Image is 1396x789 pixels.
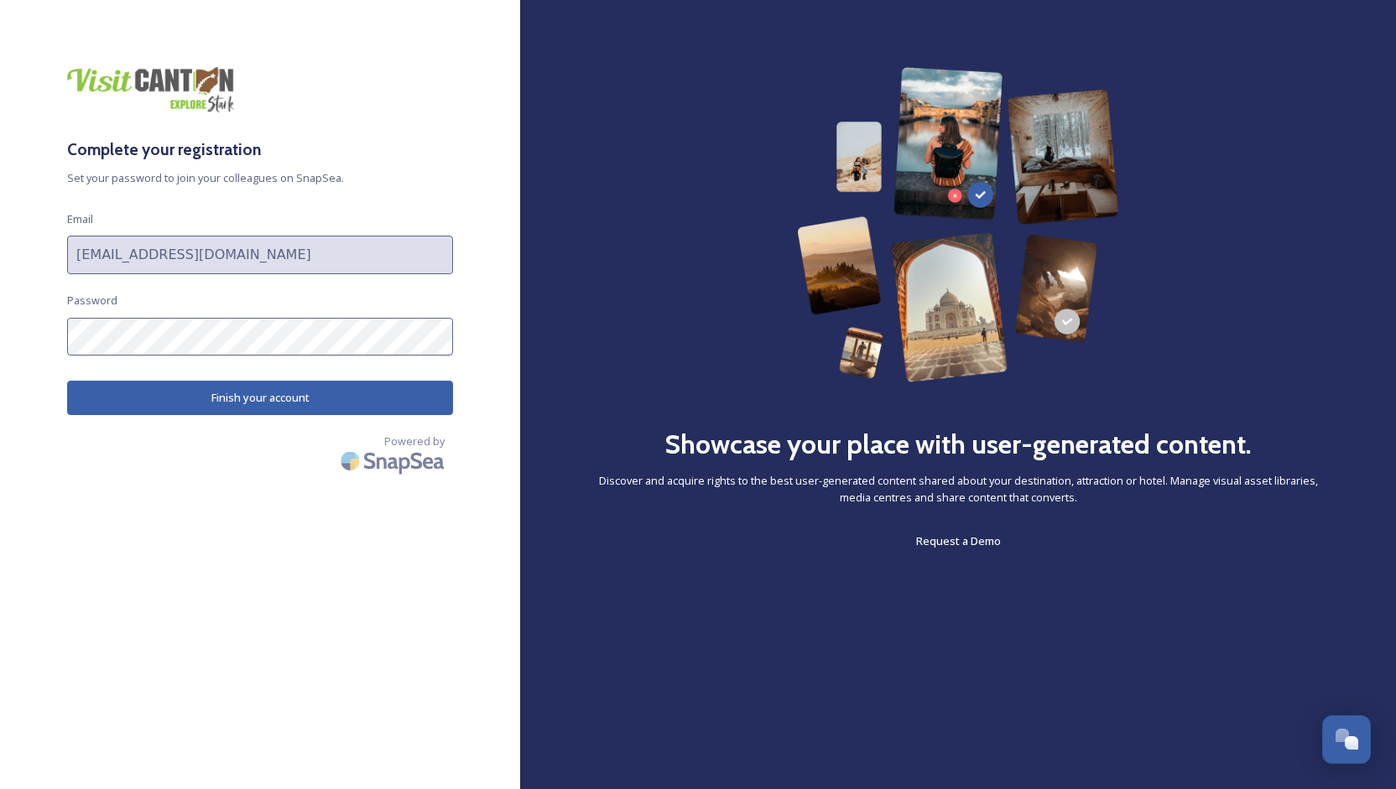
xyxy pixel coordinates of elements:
span: Request a Demo [916,533,1001,548]
h2: Showcase your place with user-generated content. [664,424,1252,465]
span: Password [67,293,117,309]
a: Request a Demo [916,531,1001,551]
button: Finish your account [67,381,453,415]
span: Discover and acquire rights to the best user-generated content shared about your destination, att... [587,473,1329,505]
button: Open Chat [1322,715,1371,764]
img: download.png [67,67,235,112]
span: Powered by [384,433,445,449]
img: 63b42ca75bacad526042e722_Group%20154-p-800.png [797,67,1119,382]
span: Email [67,211,93,227]
img: SnapSea Logo [336,441,453,480]
span: Set your password to join your colleagues on SnapSea. [67,170,453,186]
h3: Complete your registration [67,138,453,162]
